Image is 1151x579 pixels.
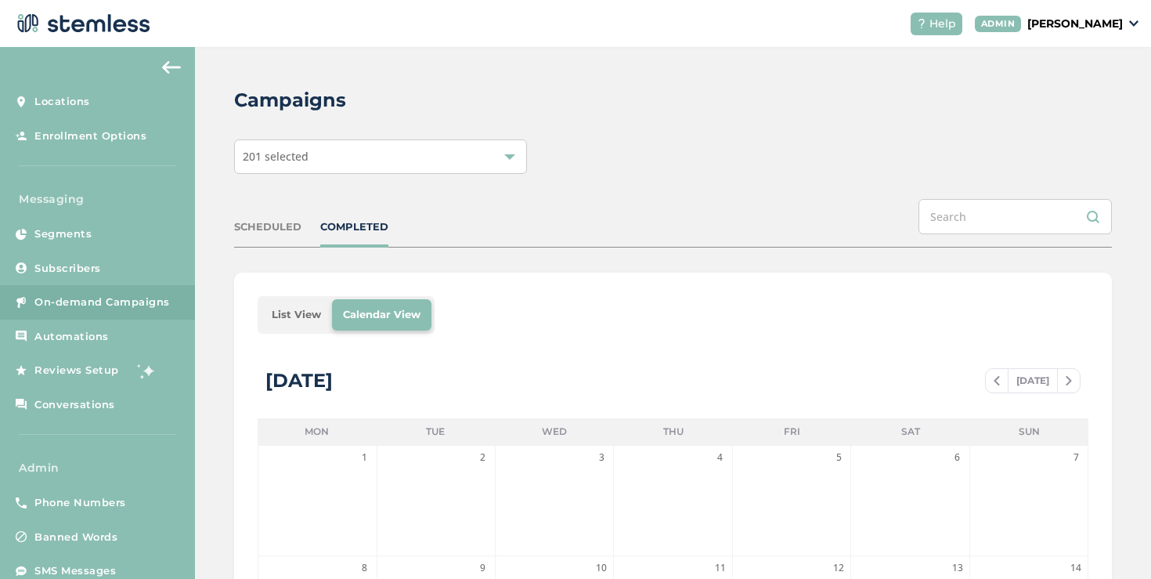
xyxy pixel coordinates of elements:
input: Search [918,199,1112,234]
span: Segments [34,226,92,242]
img: logo-dark-0685b13c.svg [13,8,150,39]
span: Conversations [34,397,115,413]
img: glitter-stars-b7820f95.gif [131,355,162,386]
h2: Campaigns [234,86,346,114]
span: On-demand Campaigns [34,295,170,310]
span: Phone Numbers [34,495,126,511]
div: SCHEDULED [234,219,301,235]
li: List View [261,299,332,331]
div: COMPLETED [320,219,388,235]
li: Calendar View [332,299,431,331]
span: Banned Words [34,530,117,545]
p: [PERSON_NAME] [1027,16,1123,32]
span: Enrollment Options [34,128,146,144]
span: Reviews Setup [34,363,119,378]
span: Locations [34,94,90,110]
img: icon-arrow-back-accent-c549486e.svg [162,61,181,74]
span: Automations [34,329,109,345]
div: ADMIN [975,16,1022,32]
span: Subscribers [34,261,101,277]
span: 201 selected [243,149,308,164]
span: Help [929,16,956,32]
span: SMS Messages [34,563,116,579]
iframe: Chat Widget [1073,504,1151,579]
img: icon_down-arrow-small-66adaf34.svg [1129,20,1138,27]
img: icon-help-white-03924b79.svg [917,19,926,28]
